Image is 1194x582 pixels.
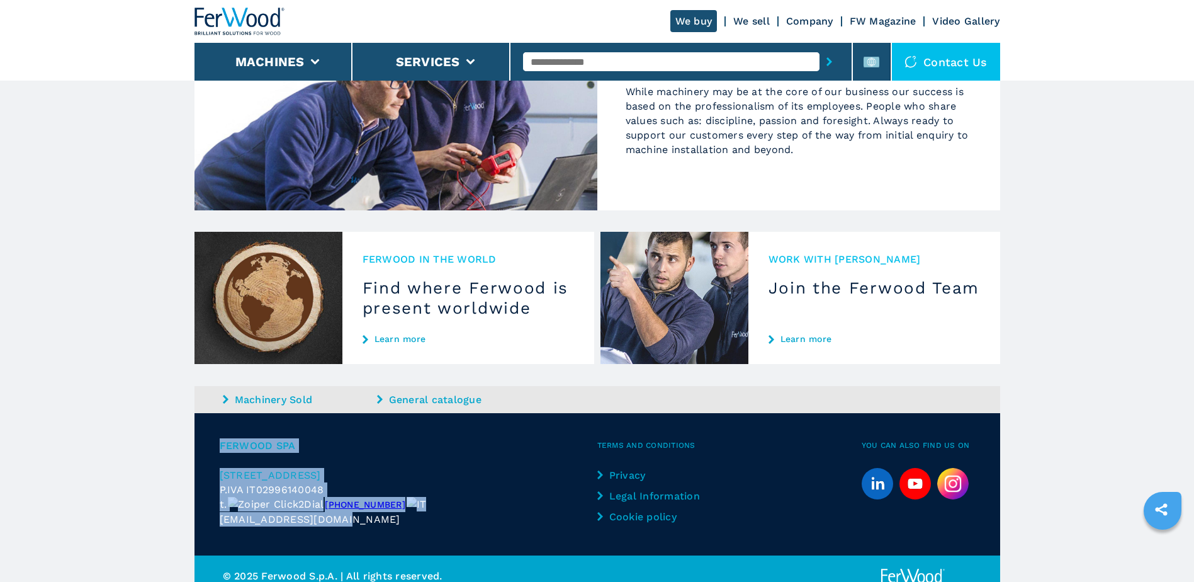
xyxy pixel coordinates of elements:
[363,334,574,344] a: Learn more
[819,47,839,76] button: submit-button
[363,252,574,266] span: Ferwood in the world
[850,15,916,27] a: FW Magazine
[407,497,427,511] img: IT
[786,15,833,27] a: Company
[904,55,917,68] img: Contact us
[769,334,980,344] a: Learn more
[600,232,748,364] img: Join the Ferwood Team
[733,15,770,27] a: We sell
[769,252,980,266] span: Work with [PERSON_NAME]
[220,469,321,481] span: [STREET_ADDRESS]
[194,8,285,35] img: Ferwood
[235,54,305,69] button: Machines
[597,438,862,453] span: Terms and Conditions
[769,278,980,298] h3: Join the Ferwood Team
[862,468,893,499] a: linkedin
[194,232,342,364] img: Find where Ferwood is present worldwide
[937,468,969,499] img: Instagram
[220,497,597,512] div: t.
[220,438,597,453] span: Ferwood Spa
[396,54,460,69] button: Services
[626,84,972,157] p: While machinery may be at the core of our business our success is based on the professionalism of...
[194,3,597,210] img: Professionalism comes first
[377,392,528,407] a: General catalogue
[220,512,400,527] span: [EMAIL_ADDRESS][DOMAIN_NAME]
[899,468,931,499] a: youtube
[223,392,374,407] a: Machinery Sold
[862,438,975,453] span: You can also find us on
[1146,494,1177,525] a: sharethis
[597,510,702,524] a: Cookie policy
[1140,525,1185,573] iframe: Chat
[325,499,405,510] a: [PHONE_NUMBER]
[670,10,718,32] a: We buy
[228,497,324,511] img: Zoiper Click2Dial
[597,468,702,482] a: Privacy
[892,43,1000,81] div: Contact us
[220,468,597,482] a: [STREET_ADDRESS]
[363,278,574,318] h3: Find where Ferwood is present worldwide
[597,489,702,503] a: Legal Information
[220,484,324,496] span: P.IVA IT02996140048
[932,15,1000,27] a: Video Gallery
